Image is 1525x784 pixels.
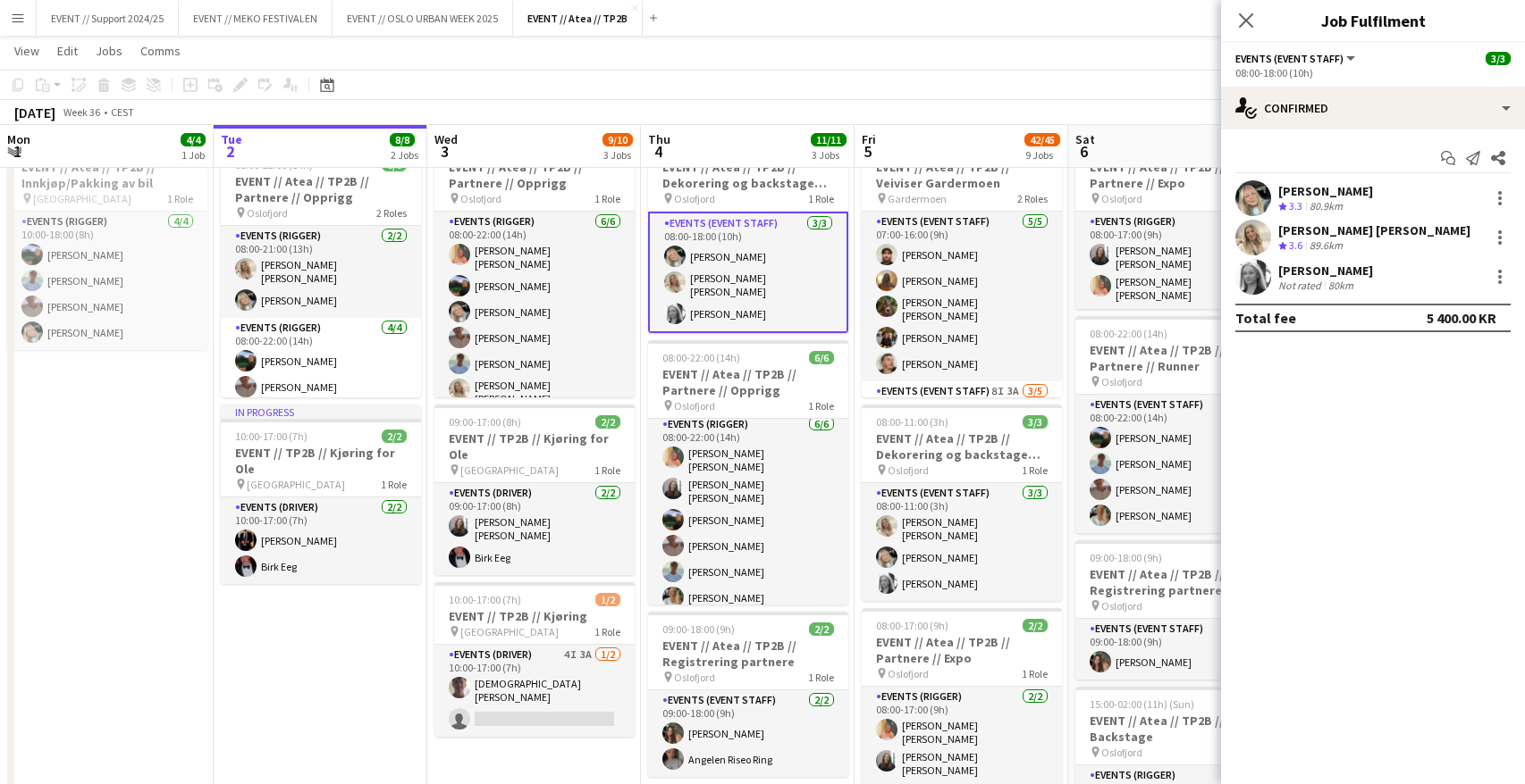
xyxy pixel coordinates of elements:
[247,478,345,491] span: [GEOGRAPHIC_DATA]
[218,141,242,162] span: 2
[1306,238,1346,254] div: 89.6km
[460,625,559,638] span: [GEOGRAPHIC_DATA]
[648,133,848,333] app-job-card: 08:00-18:00 (10h)3/3EVENT // Atea // TP2B // Dekorering og backstage oppsett Oslofjord1 RoleEvent...
[7,212,207,350] app-card-role: Events (Rigger)4/410:00-18:00 (8h)[PERSON_NAME][PERSON_NAME][PERSON_NAME][PERSON_NAME]
[376,206,407,220] span: 2 Roles
[862,634,1062,666] h3: EVENT // Atea // TP2B // Partnere // Expo
[1289,238,1302,252] span: 3.6
[1306,199,1346,214] div: 80.9km
[179,1,333,36] button: EVENT // MEKO FESTIVALEN
[133,39,188,63] a: Comms
[648,690,848,777] app-card-role: Events (Event Staff)2/209:00-18:00 (9h)[PERSON_NAME]Angelen Riseo Ring
[595,593,620,606] span: 1/2
[811,133,847,146] span: 11/11
[1075,159,1276,191] h3: EVENT // Atea // TP2B // Partnere // Expo
[1075,316,1276,533] app-job-card: 08:00-22:00 (14h)4/4EVENT // Atea // TP2B // Partnere // Runner Oslofjord1 RoleEvents (Event Staf...
[1022,463,1048,477] span: 1 Role
[809,622,834,636] span: 2/2
[1221,87,1525,129] div: Confirmed
[432,141,458,162] span: 3
[1101,375,1142,388] span: Oslofjord
[221,133,421,397] app-job-card: In progress08:00-22:00 (14h)6/6EVENT // Atea // TP2B // Partnere // Opprigg Oslofjord2 RolesEvent...
[1101,599,1142,613] span: Oslofjord
[645,141,670,162] span: 4
[1278,183,1373,199] div: [PERSON_NAME]
[862,381,1062,551] app-card-role: Events (Event Staff)8I3A3/5
[876,415,948,429] span: 08:00-11:00 (3h)
[1235,52,1344,65] span: Events (Event Staff)
[602,133,633,146] span: 9/10
[167,192,193,205] span: 1 Role
[434,645,635,737] app-card-role: Events (Driver)4I3A1/210:00-17:00 (7h)[DEMOGRAPHIC_DATA][PERSON_NAME]
[595,415,620,429] span: 2/2
[221,497,421,584] app-card-role: Events (Driver)2/210:00-17:00 (7h)[PERSON_NAME]Birk Eeg
[221,405,421,584] div: In progress10:00-17:00 (7h)2/2EVENT // TP2B // Kjøring for Ole [GEOGRAPHIC_DATA]1 RoleEvents (Dri...
[434,430,635,463] h3: EVENT // TP2B // Kjøring for Ole
[235,430,308,443] span: 10:00-17:00 (7h)
[96,43,122,59] span: Jobs
[14,104,55,121] div: [DATE]
[662,351,740,364] span: 08:00-22:00 (14h)
[181,133,206,146] span: 4/4
[50,39,85,63] a: Edit
[434,159,635,191] h3: EVENT // Atea // TP2B // Partnere // Opprigg
[862,608,1062,784] app-job-card: 08:00-17:00 (9h)2/2EVENT // Atea // TP2B // Partnere // Expo Oslofjord1 RoleEvents (Rigger)2/208:...
[221,173,421,205] h3: EVENT // Atea // TP2B // Partnere // Opprigg
[808,671,834,684] span: 1 Role
[648,638,848,670] h3: EVENT // Atea // TP2B // Registrering partnere
[513,1,643,36] button: EVENT // Atea // TP2B
[381,478,407,491] span: 1 Role
[862,133,1062,397] div: 07:00-16:00 (9h)8/10EVENT // Atea // TP2B // Veiviser Gardermoen Gardermoen2 RolesEvents (Event S...
[434,582,635,737] app-job-card: 10:00-17:00 (7h)1/2EVENT // TP2B // Kjøring [GEOGRAPHIC_DATA]1 RoleEvents (Driver)4I3A1/210:00-17...
[648,612,848,777] app-job-card: 09:00-18:00 (9h)2/2EVENT // Atea // TP2B // Registrering partnere Oslofjord1 RoleEvents (Event St...
[14,43,39,59] span: View
[221,445,421,477] h3: EVENT // TP2B // Kjøring for Ole
[862,405,1062,601] app-job-card: 08:00-11:00 (3h)3/3EVENT // Atea // TP2B // Dekorering og backstage oppsett Oslofjord1 RoleEvents...
[662,622,735,636] span: 09:00-18:00 (9h)
[1427,309,1496,327] div: 5 400.00 KR
[111,105,134,119] div: CEST
[808,192,834,205] span: 1 Role
[391,148,418,162] div: 2 Jobs
[1075,566,1276,598] h3: EVENT // Atea // TP2B // Registrering partnere
[1090,551,1162,564] span: 09:00-18:00 (9h)
[648,414,848,615] app-card-role: Events (Rigger)6/608:00-22:00 (14h)[PERSON_NAME] [PERSON_NAME][PERSON_NAME] [PERSON_NAME][PERSON_...
[221,226,421,318] app-card-role: Events (Rigger)2/208:00-21:00 (13h)[PERSON_NAME] [PERSON_NAME][PERSON_NAME]
[434,133,635,397] div: 08:00-22:00 (14h)6/6EVENT // Atea // TP2B // Partnere // Opprigg Oslofjord1 RoleEvents (Rigger)6/...
[594,463,620,477] span: 1 Role
[1221,9,1525,32] h3: Job Fulfilment
[1075,540,1276,680] app-job-card: 09:00-18:00 (9h)1/1EVENT // Atea // TP2B // Registrering partnere Oslofjord1 RoleEvents (Event St...
[7,159,207,191] h3: EVENT // Atea // TP2B // Innkjøp/Pakking av bil
[1278,279,1325,292] div: Not rated
[862,159,1062,191] h3: EVENT // Atea // TP2B // Veiviser Gardermoen
[1235,66,1511,79] div: 08:00-18:00 (10h)
[862,430,1062,463] h3: EVENT // Atea // TP2B // Dekorering og backstage oppsett
[1075,395,1276,533] app-card-role: Events (Event Staff)4/408:00-22:00 (14h)[PERSON_NAME][PERSON_NAME][PERSON_NAME][PERSON_NAME]
[1090,697,1194,711] span: 15:00-02:00 (11h) (Sun)
[862,687,1062,784] app-card-role: Events (Rigger)2/208:00-17:00 (9h)[PERSON_NAME] [PERSON_NAME][PERSON_NAME] [PERSON_NAME]
[7,131,30,147] span: Mon
[1023,619,1048,632] span: 2/2
[1235,309,1296,327] div: Total fee
[859,141,876,162] span: 5
[7,133,207,350] app-job-card: 10:00-18:00 (8h)4/4EVENT // Atea // TP2B // Innkjøp/Pakking av bil [GEOGRAPHIC_DATA]1 RoleEvents ...
[594,192,620,205] span: 1 Role
[221,131,242,147] span: Tue
[1075,131,1095,147] span: Sat
[1090,327,1167,340] span: 08:00-22:00 (14h)
[1075,212,1276,309] app-card-role: Events (Rigger)2/208:00-17:00 (9h)[PERSON_NAME] [PERSON_NAME][PERSON_NAME] [PERSON_NAME]
[648,366,848,398] h3: EVENT // Atea // TP2B // Partnere // Opprigg
[1289,199,1302,213] span: 3.3
[1025,148,1059,162] div: 9 Jobs
[33,192,131,205] span: [GEOGRAPHIC_DATA]
[1017,192,1048,205] span: 2 Roles
[1073,141,1095,162] span: 6
[812,148,846,162] div: 3 Jobs
[221,405,421,419] div: In progress
[434,131,458,147] span: Wed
